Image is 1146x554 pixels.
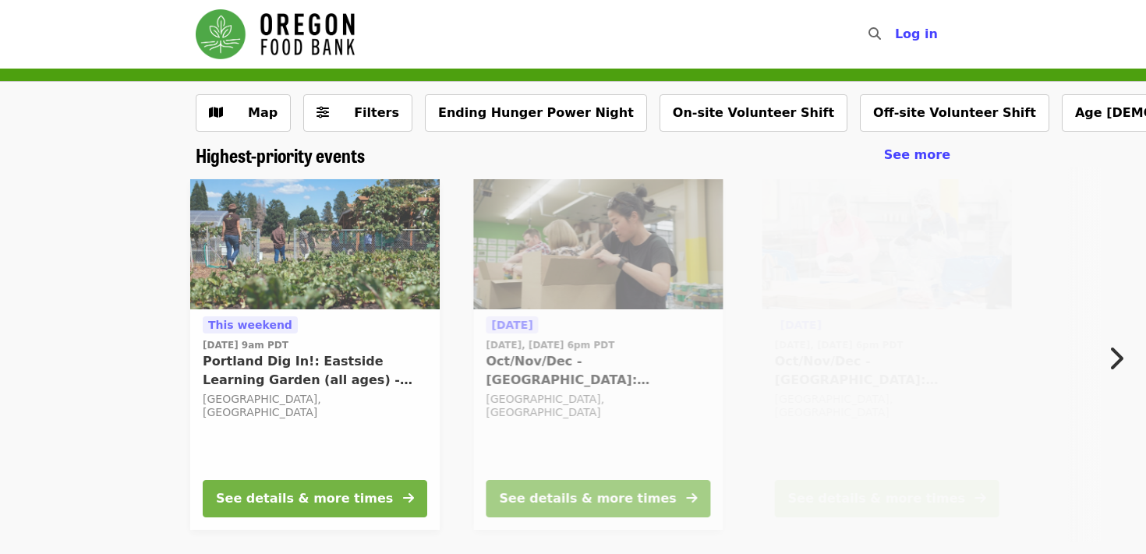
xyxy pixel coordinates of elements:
span: This weekend [208,319,292,331]
a: See more [884,146,950,164]
span: [DATE] [780,319,822,331]
div: See details & more times [216,489,393,508]
button: Log in [882,19,950,50]
a: See details for "Oct/Nov/Dec - Beaverton: Repack/Sort (age 10+)" [762,179,1012,530]
button: On-site Volunteer Shift [660,94,847,132]
i: arrow-right icon [975,491,986,506]
div: [GEOGRAPHIC_DATA], [GEOGRAPHIC_DATA] [775,393,999,419]
button: Next item [1095,337,1146,380]
div: See details & more times [788,489,965,508]
span: Filters [354,105,399,120]
span: Log in [895,26,938,41]
span: [DATE] [491,319,532,331]
button: Show map view [196,94,291,132]
time: [DATE], [DATE] 6pm PDT [775,338,904,352]
div: [GEOGRAPHIC_DATA], [GEOGRAPHIC_DATA] [486,393,710,419]
i: sliders-h icon [317,105,329,120]
i: arrow-right icon [403,491,414,506]
time: [DATE], [DATE] 6pm PDT [486,338,614,352]
span: See more [884,147,950,162]
i: search icon [868,26,881,41]
span: Oct/Nov/Dec - [GEOGRAPHIC_DATA]: Repack/Sort (age [DEMOGRAPHIC_DATA]+) [486,352,710,390]
img: Oct/Nov/Dec - Portland: Repack/Sort (age 8+) organized by Oregon Food Bank [473,179,723,310]
a: Highest-priority events [196,144,365,167]
button: See details & more times [203,480,427,517]
time: [DATE] 9am PDT [203,338,288,352]
button: See details & more times [486,480,710,517]
div: Highest-priority events [183,144,963,167]
input: Search [890,16,903,53]
button: Ending Hunger Power Night [425,94,647,132]
div: See details & more times [499,489,676,508]
button: Filters (0 selected) [303,94,412,132]
span: Portland Dig In!: Eastside Learning Garden (all ages) - Aug/Sept/Oct [203,352,427,390]
span: Highest-priority events [196,141,365,168]
i: chevron-right icon [1108,344,1123,373]
div: [GEOGRAPHIC_DATA], [GEOGRAPHIC_DATA] [203,393,427,419]
button: Off-site Volunteer Shift [860,94,1049,132]
a: See details for "Portland Dig In!: Eastside Learning Garden (all ages) - Aug/Sept/Oct" [190,179,440,530]
img: Oct/Nov/Dec - Beaverton: Repack/Sort (age 10+) organized by Oregon Food Bank [762,179,1012,310]
i: map icon [209,105,223,120]
button: See details & more times [775,480,999,517]
img: Portland Dig In!: Eastside Learning Garden (all ages) - Aug/Sept/Oct organized by Oregon Food Bank [190,179,440,310]
span: Oct/Nov/Dec - [GEOGRAPHIC_DATA]: Repack/Sort (age [DEMOGRAPHIC_DATA]+) [775,352,999,390]
span: Map [248,105,278,120]
a: See details for "Oct/Nov/Dec - Portland: Repack/Sort (age 8+)" [473,179,723,530]
img: Oregon Food Bank - Home [196,9,355,59]
i: arrow-right icon [686,491,697,506]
